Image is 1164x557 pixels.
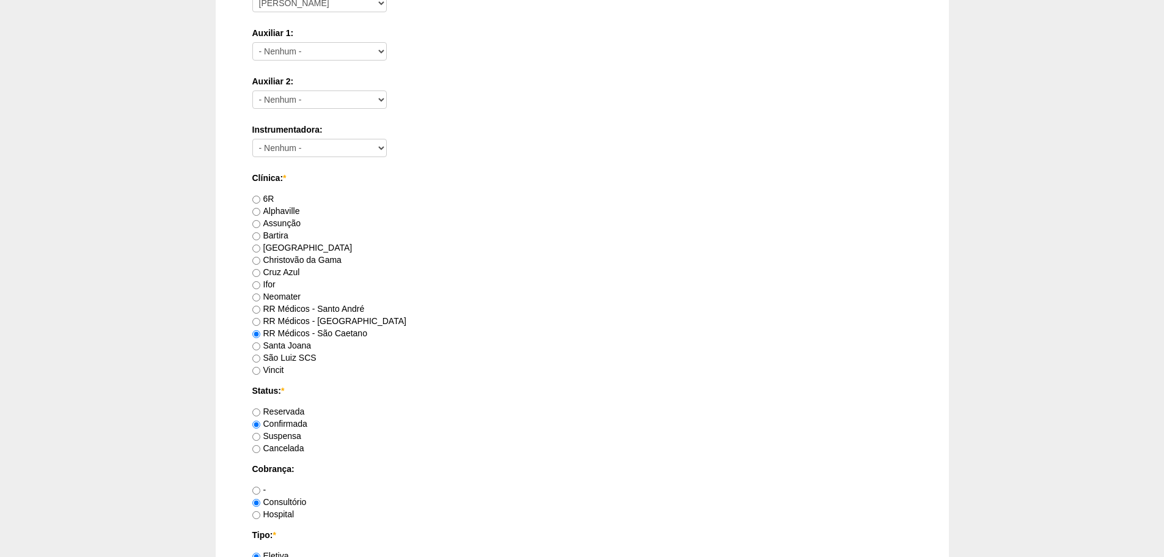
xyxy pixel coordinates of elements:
label: Status: [252,385,912,397]
input: 6R [252,196,260,204]
input: Hospital [252,511,260,519]
input: [GEOGRAPHIC_DATA] [252,245,260,253]
input: Assunção [252,220,260,228]
label: Consultório [252,497,307,507]
span: Este campo é obrigatório. [273,530,276,540]
label: Suspensa [252,431,301,441]
input: Vincit [252,367,260,375]
label: Cancelada [252,443,304,453]
span: Este campo é obrigatório. [283,173,286,183]
label: Alphaville [252,206,300,216]
label: 6R [252,194,274,204]
label: Vincit [252,365,284,375]
label: Instrumentadora: [252,124,912,136]
input: São Luiz SCS [252,355,260,363]
input: Christovão da Gama [252,257,260,265]
label: Hospital [252,509,295,519]
input: RR Médicos - Santo André [252,306,260,314]
label: [GEOGRAPHIC_DATA] [252,243,353,253]
label: Assunção [252,218,301,228]
input: Reservada [252,408,260,416]
input: Cancelada [252,445,260,453]
label: Neomater [252,292,301,301]
label: Reservada [252,407,305,416]
label: Ifor [252,279,276,289]
label: Bartira [252,231,288,240]
input: Suspensa [252,433,260,441]
label: Cruz Azul [252,267,300,277]
label: Christovão da Gama [252,255,342,265]
input: Bartira [252,232,260,240]
label: - [252,485,266,495]
label: São Luiz SCS [252,353,317,363]
label: Santa Joana [252,341,312,350]
label: RR Médicos - [GEOGRAPHIC_DATA] [252,316,406,326]
span: Este campo é obrigatório. [281,386,284,396]
input: RR Médicos - [GEOGRAPHIC_DATA] [252,318,260,326]
label: Cobrança: [252,463,912,475]
input: Alphaville [252,208,260,216]
input: Neomater [252,293,260,301]
input: Santa Joana [252,342,260,350]
label: RR Médicos - São Caetano [252,328,367,338]
label: Auxiliar 1: [252,27,912,39]
label: Tipo: [252,529,912,541]
input: Confirmada [252,421,260,429]
label: Auxiliar 2: [252,75,912,87]
input: - [252,487,260,495]
label: RR Médicos - Santo André [252,304,365,314]
input: Cruz Azul [252,269,260,277]
label: Confirmada [252,419,307,429]
input: Ifor [252,281,260,289]
label: Clínica: [252,172,912,184]
input: Consultório [252,499,260,507]
input: RR Médicos - São Caetano [252,330,260,338]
